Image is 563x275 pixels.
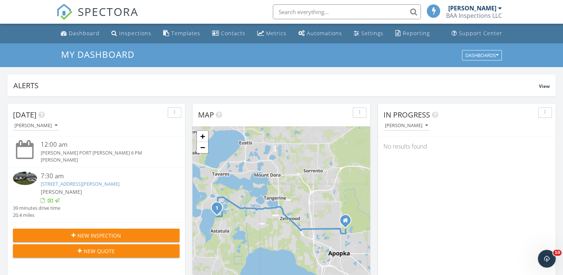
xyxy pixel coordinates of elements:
div: Inspections [119,30,151,37]
a: Reporting [392,27,433,40]
div: [PERSON_NAME] PORT [PERSON_NAME] 6 PM [41,149,166,156]
span: In Progress [383,110,430,120]
div: Dashboard [69,30,100,37]
div: Contacts [221,30,245,37]
img: The Best Home Inspection Software - Spectora [56,4,73,20]
button: New Inspection [13,229,180,242]
a: Settings [351,27,386,40]
div: 12:00 am [41,140,166,149]
button: New Quote [13,244,180,258]
span: My Dashboard [61,48,134,60]
a: Zoom out [197,142,208,153]
div: [PERSON_NAME] [14,123,57,128]
span: Map [198,110,214,120]
a: Dashboard [58,27,103,40]
div: Alerts [13,80,539,90]
a: SPECTORA [56,10,138,26]
div: 779 Brook Forest Ct, Apopka FL 32712 [345,220,350,225]
div: Automations [307,30,342,37]
div: 7:30 am [41,172,166,181]
i: 1 [215,206,218,211]
div: 39 minutes drive time [13,205,60,212]
div: 20.4 miles [13,212,60,219]
a: [STREET_ADDRESS][PERSON_NAME] [41,180,120,187]
div: BAA Inspections LLC [446,12,502,19]
div: Support Center [459,30,502,37]
a: Zoom in [197,131,208,142]
button: Dashboards [462,50,502,60]
div: Reporting [403,30,430,37]
div: [PERSON_NAME] [448,4,496,12]
div: [PERSON_NAME] [41,156,166,163]
a: Support Center [449,27,505,40]
div: 26603 W Cove Dr, Tavares, FL 32778 [217,208,221,212]
div: No results found [378,136,556,156]
div: Settings [361,30,383,37]
span: [DATE] [13,110,37,120]
button: [PERSON_NAME] [383,121,429,131]
span: New Quote [84,247,115,255]
div: [PERSON_NAME] [385,123,428,128]
div: Metrics [266,30,286,37]
span: View [539,83,550,89]
a: Automations (Basic) [295,27,345,40]
div: Dashboards [465,53,499,58]
input: Search everything... [273,4,421,19]
span: SPECTORA [78,4,138,19]
a: 7:30 am [STREET_ADDRESS][PERSON_NAME] [PERSON_NAME] 39 minutes drive time 20.4 miles [13,172,180,219]
button: [PERSON_NAME] [13,121,59,131]
span: 10 [553,250,562,256]
a: Templates [160,27,203,40]
iframe: Intercom live chat [538,250,556,268]
span: New Inspection [77,232,121,239]
img: 9559831%2Fcover_photos%2Fh7zxxnHgBx73Mz71XV2o%2Fsmall.jpeg [13,172,37,185]
span: [PERSON_NAME] [41,188,82,195]
a: Metrics [254,27,289,40]
a: Inspections [108,27,154,40]
a: Contacts [209,27,248,40]
div: Templates [171,30,200,37]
